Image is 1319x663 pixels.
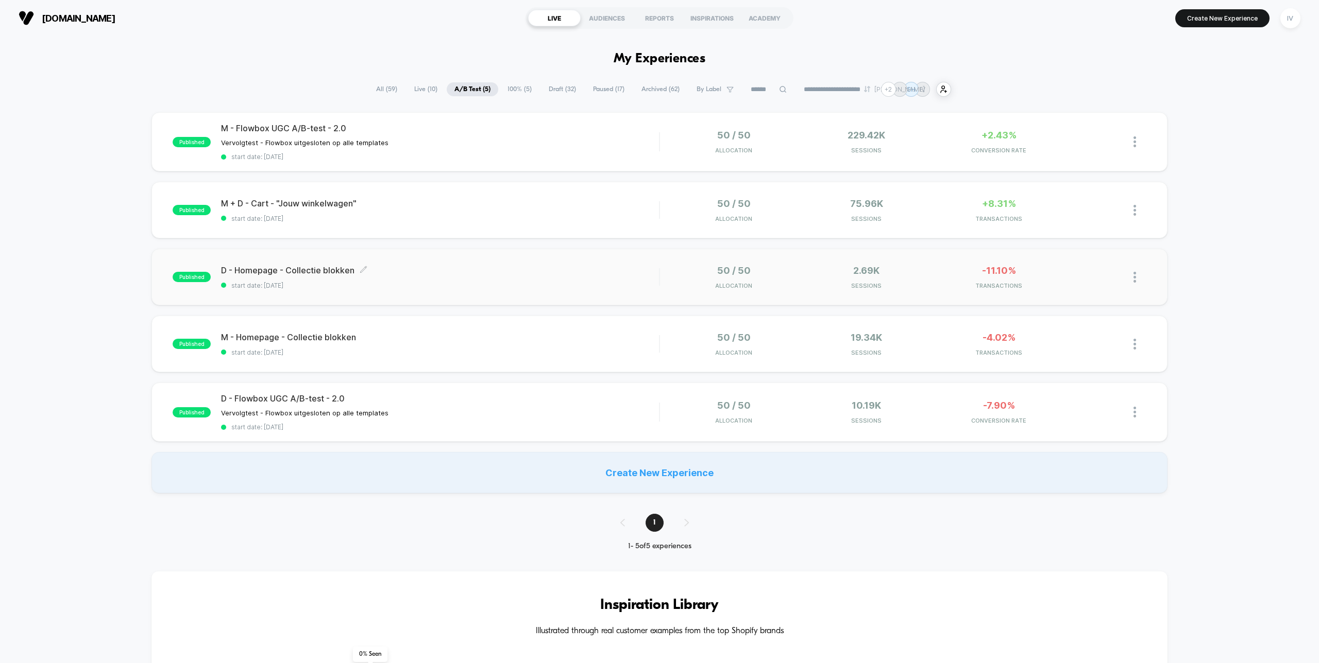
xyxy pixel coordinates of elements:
[173,272,211,282] span: published
[614,51,706,66] h1: My Experiences
[634,82,687,96] span: Archived ( 62 )
[173,137,211,147] span: published
[500,82,539,96] span: 100% ( 5 )
[368,82,405,96] span: All ( 59 )
[1175,9,1270,27] button: Create New Experience
[541,82,584,96] span: Draft ( 32 )
[633,10,686,26] div: REPORTS
[717,332,751,343] span: 50 / 50
[848,130,885,141] span: 229.42k
[983,400,1015,411] span: -7.90%
[715,215,752,222] span: Allocation
[935,417,1062,424] span: CONVERSION RATE
[528,10,581,26] div: LIVE
[221,423,659,431] span: start date: [DATE]
[935,147,1062,154] span: CONVERSION RATE
[803,417,930,424] span: Sessions
[42,13,115,24] span: [DOMAIN_NAME]
[221,123,659,133] span: M - Flowbox UGC A/B-test - 2.0
[221,153,659,161] span: start date: [DATE]
[717,265,751,276] span: 50 / 50
[1134,339,1136,350] img: close
[717,130,751,141] span: 50 / 50
[803,215,930,222] span: Sessions
[15,10,119,26] button: [DOMAIN_NAME]
[715,349,752,356] span: Allocation
[173,407,211,417] span: published
[717,400,751,411] span: 50 / 50
[1134,205,1136,216] img: close
[1280,8,1300,28] div: IV
[803,147,930,154] span: Sessions
[851,332,882,343] span: 19.34k
[581,10,633,26] div: AUDIENCES
[935,349,1062,356] span: TRANSACTIONS
[982,198,1016,209] span: +8.31%
[221,138,388,147] span: Vervolgtest - Flowbox uitgesloten op alle templates
[407,82,445,96] span: Live ( 10 )
[715,417,752,424] span: Allocation
[173,339,211,349] span: published
[221,409,388,417] span: Vervolgtest - Flowbox uitgesloten op alle templates
[610,542,709,551] div: 1 - 5 of 5 experiences
[221,393,659,404] span: D - Flowbox UGC A/B-test - 2.0
[221,265,659,275] span: D - Homepage - Collectie blokken
[151,452,1167,493] div: Create New Experience
[1134,272,1136,283] img: close
[697,85,721,93] span: By Label
[864,86,870,92] img: end
[221,198,659,208] span: M + D - Cart - "Jouw winkelwagen"
[983,332,1016,343] span: -4.02%
[221,332,659,342] span: M - Homepage - Collectie blokken
[585,82,632,96] span: Paused ( 17 )
[852,400,881,411] span: 10.19k
[1277,8,1304,29] button: IV
[1134,136,1136,147] img: close
[353,647,387,662] span: 0 % Seen
[715,282,752,289] span: Allocation
[850,198,883,209] span: 75.96k
[982,130,1017,141] span: +2.43%
[982,265,1016,276] span: -11.10%
[715,147,752,154] span: Allocation
[173,205,211,215] span: published
[221,282,659,289] span: start date: [DATE]
[686,10,738,26] div: INSPIRATIONS
[881,82,896,97] div: + 2
[738,10,791,26] div: ACADEMY
[717,198,751,209] span: 50 / 50
[853,265,880,276] span: 2.69k
[221,348,659,356] span: start date: [DATE]
[935,282,1062,289] span: TRANSACTIONS
[221,215,659,222] span: start date: [DATE]
[803,349,930,356] span: Sessions
[935,215,1062,222] span: TRANSACTIONS
[874,85,925,93] p: [PERSON_NAME]
[447,82,498,96] span: A/B Test ( 5 )
[803,282,930,289] span: Sessions
[182,626,1136,636] h4: Illustrated through real customer examples from the top Shopify brands
[646,514,664,532] span: 1
[182,597,1136,614] h3: Inspiration Library
[1134,407,1136,417] img: close
[19,10,34,26] img: Visually logo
